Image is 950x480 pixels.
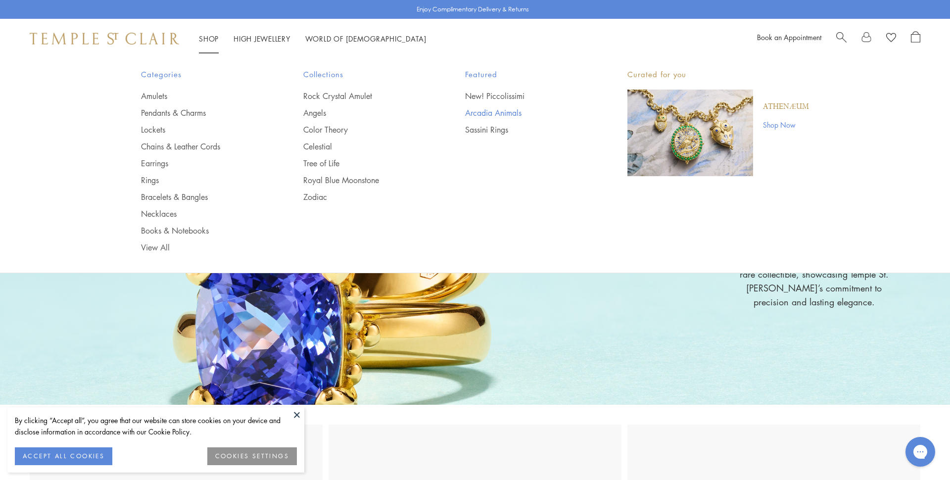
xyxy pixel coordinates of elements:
[141,124,264,135] a: Lockets
[141,175,264,186] a: Rings
[303,192,426,202] a: Zodiac
[303,158,426,169] a: Tree of Life
[303,91,426,101] a: Rock Crystal Amulet
[303,124,426,135] a: Color Theory
[30,33,179,45] img: Temple St. Clair
[207,447,297,465] button: COOKIES SETTINGS
[727,253,901,309] p: Each limited-edition, one-of-a-kind piece is a rare collectible, showcasing Temple St. [PERSON_NA...
[763,119,809,130] a: Shop Now
[836,31,847,46] a: Search
[417,4,529,14] p: Enjoy Complimentary Delivery & Returns
[303,68,426,81] span: Collections
[141,242,264,253] a: View All
[763,101,809,112] a: Athenæum
[141,107,264,118] a: Pendants & Charms
[303,175,426,186] a: Royal Blue Moonstone
[303,107,426,118] a: Angels
[141,225,264,236] a: Books & Notebooks
[141,208,264,219] a: Necklaces
[15,447,112,465] button: ACCEPT ALL COOKIES
[911,31,920,46] a: Open Shopping Bag
[199,34,219,44] a: ShopShop
[305,34,427,44] a: World of [DEMOGRAPHIC_DATA]World of [DEMOGRAPHIC_DATA]
[141,91,264,101] a: Amulets
[141,68,264,81] span: Categories
[901,433,940,470] iframe: Gorgias live chat messenger
[141,141,264,152] a: Chains & Leather Cords
[141,158,264,169] a: Earrings
[886,31,896,46] a: View Wishlist
[465,107,588,118] a: Arcadia Animals
[465,68,588,81] span: Featured
[303,141,426,152] a: Celestial
[627,68,809,81] p: Curated for you
[141,192,264,202] a: Bracelets & Bangles
[465,124,588,135] a: Sassini Rings
[465,91,588,101] a: New! Piccolissimi
[199,33,427,45] nav: Main navigation
[15,415,297,437] div: By clicking “Accept all”, you agree that our website can store cookies on your device and disclos...
[757,32,821,42] a: Book an Appointment
[234,34,290,44] a: High JewelleryHigh Jewellery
